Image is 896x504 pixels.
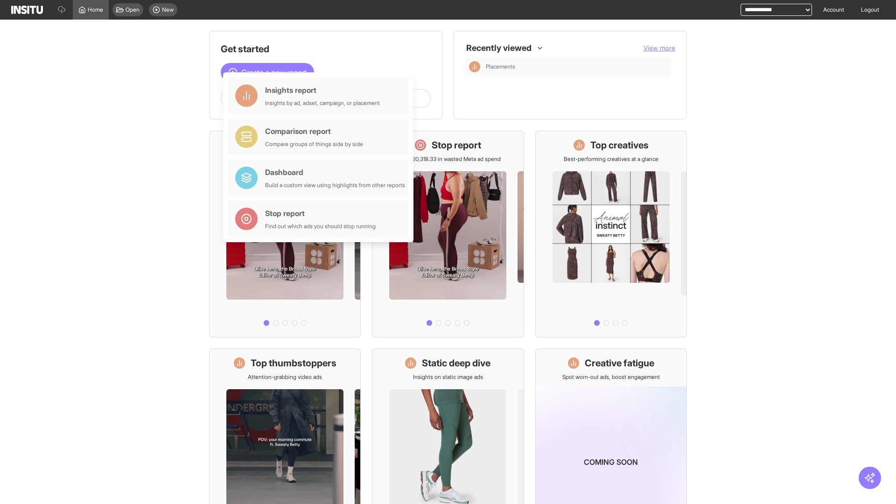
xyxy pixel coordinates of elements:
[413,373,483,381] p: Insights on static image ads
[265,140,363,148] div: Compare groups of things side by side
[221,42,431,56] h1: Get started
[265,223,376,230] div: Find out which ads you should stop running
[265,208,376,219] div: Stop report
[395,155,501,163] p: Save £20,318.33 in wasted Meta ad spend
[564,155,658,163] p: Best-performing creatives at a glance
[372,131,524,337] a: Stop reportSave £20,318.33 in wasted Meta ad spend
[265,99,380,107] div: Insights by ad, adset, campaign, or placement
[265,84,380,96] div: Insights report
[221,63,314,82] button: Create a new report
[209,131,361,337] a: What's live nowSee all active ads instantly
[486,63,668,70] span: Placements
[126,6,140,14] span: Open
[241,67,307,78] span: Create a new report
[11,6,43,14] img: Logo
[644,44,675,52] span: View more
[535,131,687,337] a: Top creativesBest-performing creatives at a glance
[88,6,103,14] span: Home
[469,61,480,72] div: Insights
[265,182,405,189] div: Build a custom view using highlights from other reports
[248,373,322,381] p: Attention-grabbing video ads
[486,63,515,70] span: Placements
[251,357,336,370] h1: Top thumbstoppers
[422,357,490,370] h1: Static deep dive
[265,126,363,137] div: Comparison report
[432,139,481,152] h1: Stop report
[265,167,405,178] div: Dashboard
[644,43,675,53] button: View more
[590,139,649,152] h1: Top creatives
[162,6,174,14] span: New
